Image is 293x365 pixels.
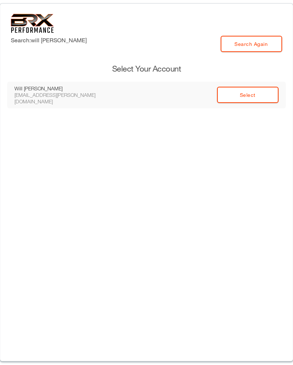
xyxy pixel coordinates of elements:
[11,14,54,33] img: 6f7da32581c89ca25d665dc3aae533e4f14fe3ef_original.svg
[7,63,286,74] h3: Select Your Account
[14,85,112,92] div: Will [PERSON_NAME]
[11,36,87,44] label: Search: will [PERSON_NAME]
[221,36,282,52] a: Search Again
[217,87,279,103] a: Select
[14,92,112,105] div: [EMAIL_ADDRESS][PERSON_NAME][DOMAIN_NAME]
